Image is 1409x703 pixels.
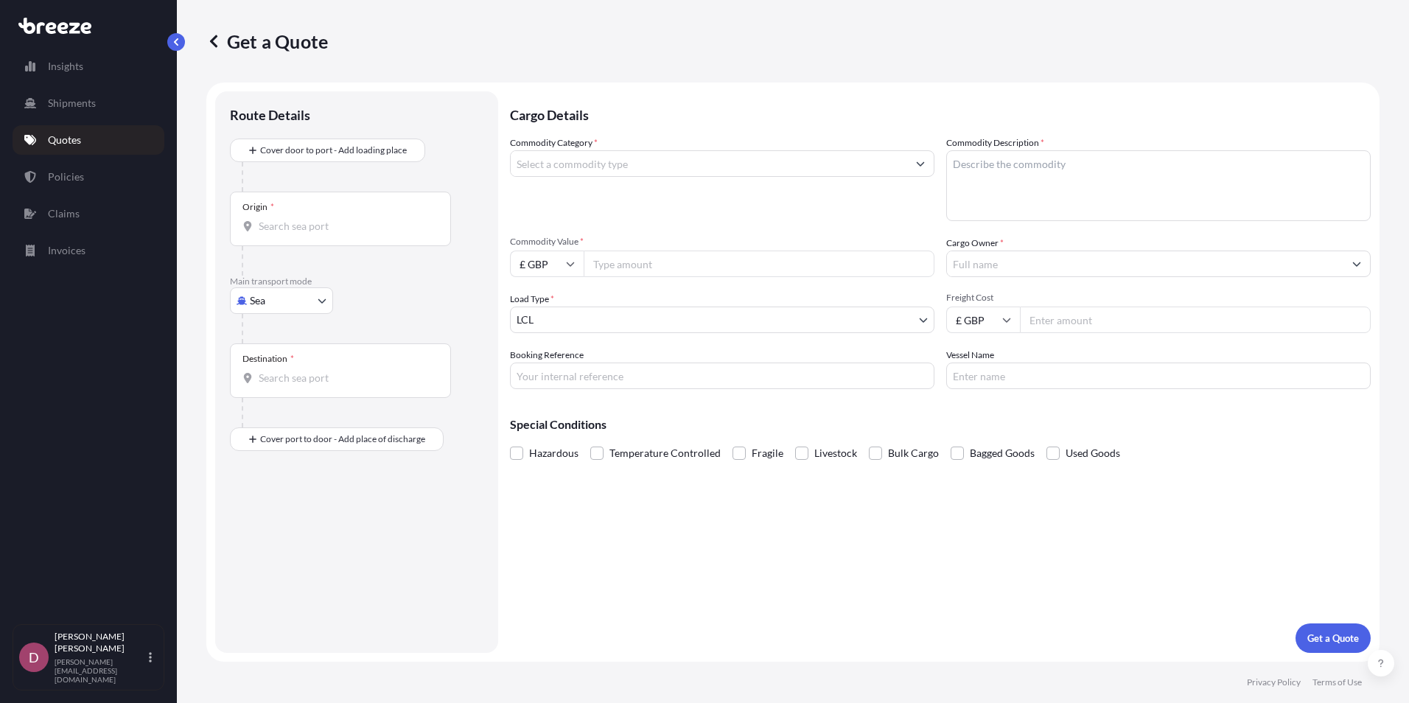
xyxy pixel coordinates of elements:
button: Show suggestions [1343,251,1370,277]
p: Get a Quote [206,29,328,53]
span: Hazardous [529,442,578,464]
span: Bulk Cargo [888,442,939,464]
input: Full name [947,251,1343,277]
button: Get a Quote [1296,623,1371,653]
label: Vessel Name [946,348,994,363]
p: Cargo Details [510,91,1371,136]
a: Insights [13,52,164,81]
input: Your internal reference [510,363,934,389]
button: Cover port to door - Add place of discharge [230,427,444,451]
button: Select transport [230,287,333,314]
div: Origin [242,201,274,213]
span: Fragile [752,442,783,464]
button: LCL [510,307,934,333]
p: Special Conditions [510,419,1371,430]
p: [PERSON_NAME][EMAIL_ADDRESS][DOMAIN_NAME] [55,657,146,684]
a: Quotes [13,125,164,155]
a: Policies [13,162,164,192]
a: Privacy Policy [1247,676,1301,688]
span: D [29,650,39,665]
p: Policies [48,169,84,184]
span: LCL [517,312,534,327]
input: Origin [259,219,433,234]
span: Temperature Controlled [609,442,721,464]
p: Quotes [48,133,81,147]
span: Freight Cost [946,292,1371,304]
p: Route Details [230,106,310,124]
p: Get a Quote [1307,631,1359,646]
p: Shipments [48,96,96,111]
span: Sea [250,293,265,308]
span: Cover door to port - Add loading place [260,143,407,158]
a: Terms of Use [1312,676,1362,688]
label: Cargo Owner [946,236,1004,251]
button: Show suggestions [907,150,934,177]
button: Cover door to port - Add loading place [230,139,425,162]
input: Type amount [584,251,934,277]
a: Claims [13,199,164,228]
p: Invoices [48,243,85,258]
label: Commodity Description [946,136,1044,150]
span: Cover port to door - Add place of discharge [260,432,425,447]
a: Invoices [13,236,164,265]
p: Claims [48,206,80,221]
label: Booking Reference [510,348,584,363]
a: Shipments [13,88,164,118]
span: Used Goods [1066,442,1120,464]
span: Livestock [814,442,857,464]
input: Destination [259,371,433,385]
p: [PERSON_NAME] [PERSON_NAME] [55,631,146,654]
input: Enter amount [1020,307,1371,333]
p: Insights [48,59,83,74]
input: Enter name [946,363,1371,389]
span: Bagged Goods [970,442,1035,464]
div: Destination [242,353,294,365]
span: Load Type [510,292,554,307]
label: Commodity Category [510,136,598,150]
input: Select a commodity type [511,150,907,177]
span: Commodity Value [510,236,934,248]
p: Main transport mode [230,276,483,287]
